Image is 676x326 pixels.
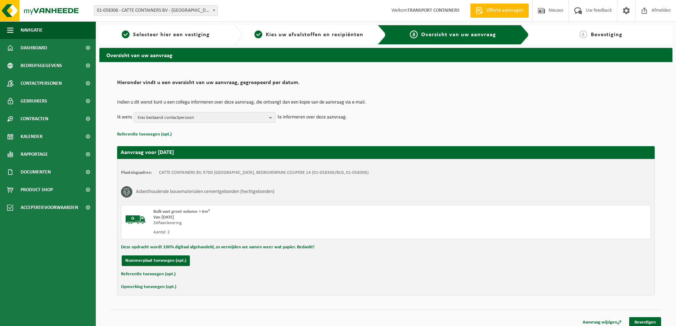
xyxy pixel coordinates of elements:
button: Nummerplaat toevoegen (opt.) [122,255,190,266]
span: Documenten [21,163,51,181]
span: 1 [122,31,130,38]
strong: Plaatsingsadres: [121,170,152,175]
span: Rapportage [21,145,48,163]
h2: Hieronder vindt u een overzicht van uw aanvraag, gegroepeerd per datum. [117,80,655,89]
h2: Overzicht van uw aanvraag [99,48,672,62]
button: Kies bestaand contactpersoon [134,112,276,123]
td: CATTE CONTAINERS BV, 9700 [GEOGRAPHIC_DATA], BEDRIJVENPARK COUPERE 14 (01-058306/BUS, 01-058306) [159,170,369,176]
span: Gebruikers [21,92,47,110]
p: Indien u dit wenst kunt u een collega informeren over deze aanvraag, die ontvangt dan een kopie v... [117,100,655,105]
button: Opmerking toevoegen (opt.) [121,282,176,292]
span: Overzicht van uw aanvraag [421,32,496,38]
strong: Van [DATE] [153,215,174,220]
span: 3 [410,31,418,38]
button: Deze opdracht wordt 100% digitaal afgehandeld, zo vermijden we samen weer wat papier. Bedankt! [121,243,314,252]
span: Bevestiging [591,32,622,38]
h3: Asbesthoudende bouwmaterialen cementgebonden (hechtgebonden) [136,186,274,198]
p: te informeren over deze aanvraag. [277,112,347,123]
a: 2Kies uw afvalstoffen en recipiënten [246,31,372,39]
a: 1Selecteer hier een vestiging [103,31,229,39]
span: Dashboard [21,39,47,57]
span: Offerte aanvragen [485,7,525,14]
span: Product Shop [21,181,53,199]
span: Acceptatievoorwaarden [21,199,78,216]
span: 01-058306 - CATTE CONTAINERS BV - OUDENAARDE [94,5,218,16]
strong: Aanvraag voor [DATE] [121,150,174,155]
span: Bulk vast groot volume > 6m³ [153,209,210,214]
span: Navigatie [21,21,43,39]
span: Bedrijfsgegevens [21,57,62,74]
div: Aantal: 2 [153,230,414,235]
button: Referentie toevoegen (opt.) [117,130,172,139]
img: BL-SO-LV.png [125,209,146,230]
span: Contactpersonen [21,74,62,92]
span: 2 [254,31,262,38]
span: Kies uw afvalstoffen en recipiënten [266,32,363,38]
span: Kies bestaand contactpersoon [138,112,266,123]
button: Referentie toevoegen (opt.) [121,270,176,279]
strong: TRANSPORT CONTAINERS [407,8,460,13]
span: 01-058306 - CATTE CONTAINERS BV - OUDENAARDE [94,6,218,16]
div: Zelfaanlevering [153,220,414,226]
span: Selecteer hier een vestiging [133,32,210,38]
span: 4 [579,31,587,38]
p: Ik wens [117,112,132,123]
a: Offerte aanvragen [470,4,529,18]
span: Contracten [21,110,48,128]
span: Kalender [21,128,43,145]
